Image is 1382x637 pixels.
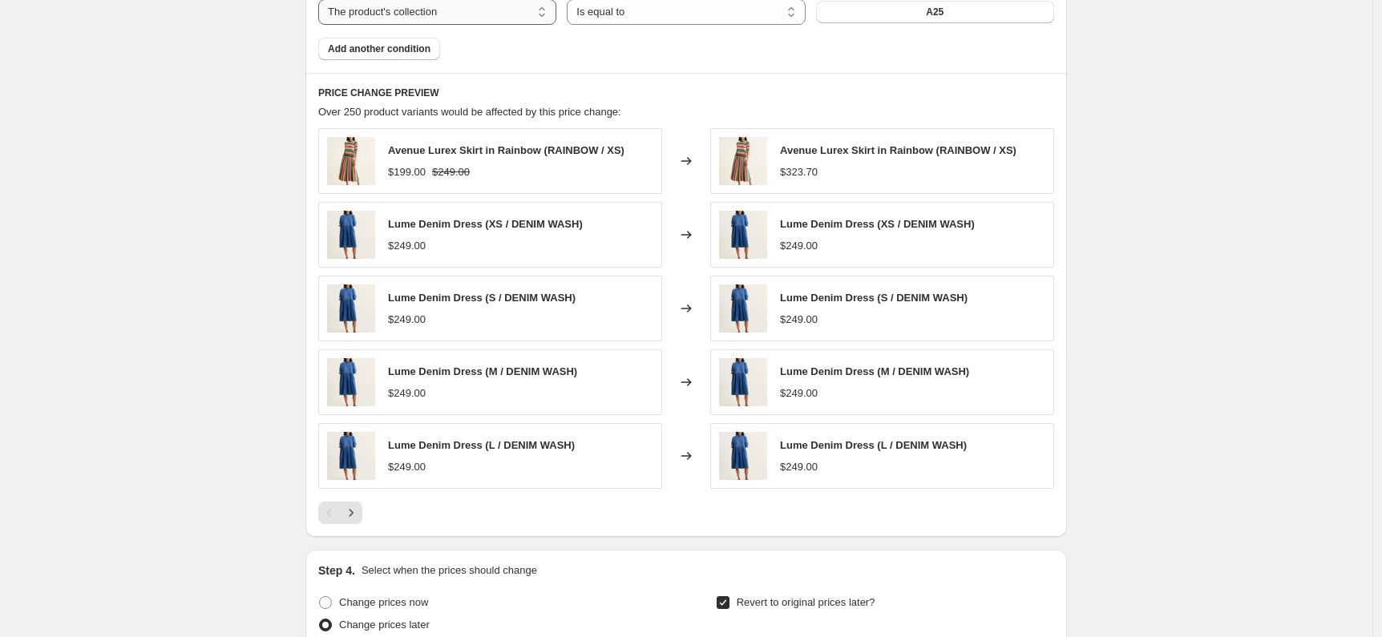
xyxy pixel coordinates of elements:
nav: Pagination [318,502,362,524]
span: Lume Denim Dress (M / DENIM WASH) [388,365,577,377]
button: Next [340,502,362,524]
img: Alessandra_20.02.25_881_80x.jpg [327,137,375,185]
span: Lume Denim Dress (L / DENIM WASH) [780,439,967,451]
div: $249.00 [780,459,818,475]
span: Lume Denim Dress (XS / DENIM WASH) [780,218,975,230]
span: Change prices later [339,619,430,631]
p: Select when the prices should change [362,562,537,579]
img: Alessandra_21.02.25_1649_80x.jpg [327,211,375,259]
span: Lume Denim Dress (L / DENIM WASH) [388,439,575,451]
span: Avenue Lurex Skirt in Rainbow (RAINBOW / XS) [780,144,1016,156]
div: $323.70 [780,164,818,180]
div: $249.00 [780,385,818,401]
img: Alessandra_21.02.25_1649_80x.jpg [327,432,375,480]
img: Alessandra_21.02.25_1649_80x.jpg [719,211,767,259]
div: $249.00 [388,385,426,401]
strike: $249.00 [432,164,470,180]
span: Avenue Lurex Skirt in Rainbow (RAINBOW / XS) [388,144,624,156]
h2: Step 4. [318,562,355,579]
div: $199.00 [388,164,426,180]
span: A25 [926,6,944,18]
div: $249.00 [388,459,426,475]
span: Lume Denim Dress (S / DENIM WASH) [780,292,968,304]
span: Change prices now [339,596,428,608]
img: Alessandra_20.02.25_881_80x.jpg [719,137,767,185]
button: Add another condition [318,38,440,60]
h6: PRICE CHANGE PREVIEW [318,87,1054,99]
span: Lume Denim Dress (XS / DENIM WASH) [388,218,583,230]
div: $249.00 [780,312,818,328]
span: Revert to original prices later? [737,596,875,608]
span: Lume Denim Dress (M / DENIM WASH) [780,365,969,377]
span: Lume Denim Dress (S / DENIM WASH) [388,292,576,304]
div: $249.00 [388,238,426,254]
button: A25 [816,1,1054,23]
img: Alessandra_21.02.25_1649_80x.jpg [719,358,767,406]
span: Add another condition [328,42,430,55]
span: Over 250 product variants would be affected by this price change: [318,106,621,118]
div: $249.00 [388,312,426,328]
img: Alessandra_21.02.25_1649_80x.jpg [719,284,767,333]
img: Alessandra_21.02.25_1649_80x.jpg [719,432,767,480]
div: $249.00 [780,238,818,254]
img: Alessandra_21.02.25_1649_80x.jpg [327,284,375,333]
img: Alessandra_21.02.25_1649_80x.jpg [327,358,375,406]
